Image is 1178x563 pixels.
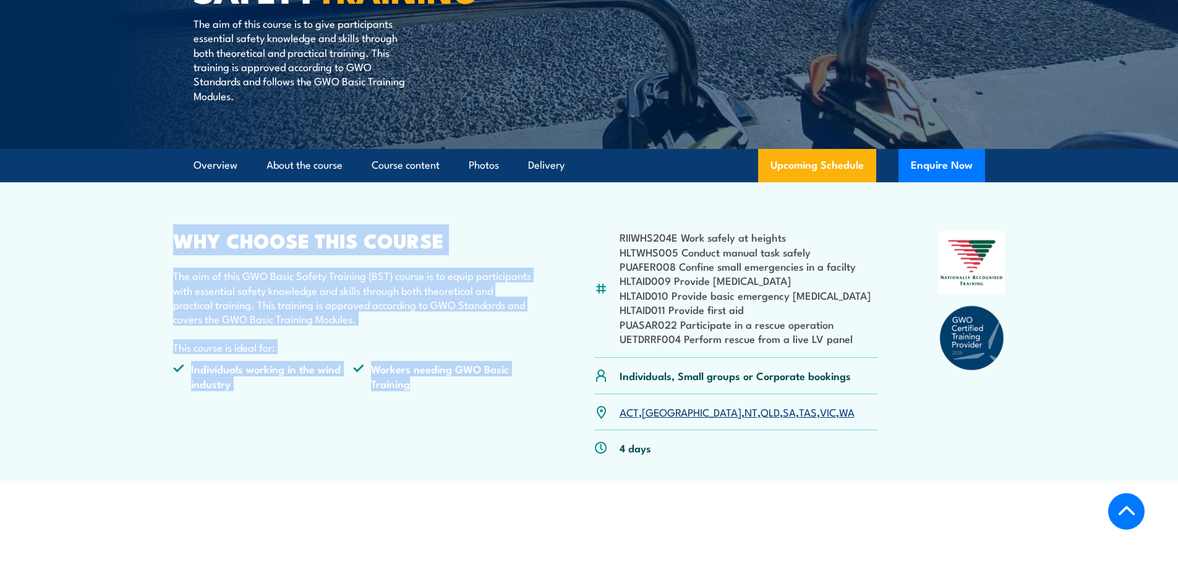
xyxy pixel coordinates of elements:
[372,149,440,182] a: Course content
[620,273,871,287] li: HLTAID009 Provide [MEDICAL_DATA]
[173,231,534,248] h2: WHY CHOOSE THIS COURSE
[939,231,1005,294] img: Nationally Recognised Training logo.
[620,245,871,259] li: HLTWHS005 Conduct manual task safely
[620,368,851,383] p: Individuals, Small groups or Corporate bookings
[469,149,499,182] a: Photos
[761,404,780,419] a: QLD
[620,317,871,331] li: PUASAR022 Participate in a rescue operation
[620,405,855,419] p: , , , , , , ,
[745,404,758,419] a: NT
[353,362,534,391] li: Workers needing GWO Basic Training
[620,441,651,455] p: 4 days
[620,331,871,345] li: UETDRRF004 Perform rescue from a live LV panel
[267,149,343,182] a: About the course
[820,404,836,419] a: VIC
[839,404,855,419] a: WA
[799,404,817,419] a: TAS
[898,149,985,182] button: Enquire Now
[620,288,871,302] li: HLTAID010 Provide basic emergency [MEDICAL_DATA]
[620,259,871,273] li: PUAFER008 Confine small emergencies in a facilty
[620,302,871,316] li: HLTAID011 Provide first aid
[620,230,871,244] li: RIIWHS204E Work safely at heights
[642,404,741,419] a: [GEOGRAPHIC_DATA]
[173,362,354,391] li: Individuals working in the wind industry
[173,340,534,354] p: This course is ideal for:
[194,149,237,182] a: Overview
[783,404,796,419] a: SA
[758,149,876,182] a: Upcoming Schedule
[620,404,639,419] a: ACT
[939,305,1005,371] img: GWO_badge_2025-a
[194,16,419,103] p: The aim of this course is to give participants essential safety knowledge and skills through both...
[528,149,565,182] a: Delivery
[173,268,534,326] p: The aim of this GWO Basic Safety Training (BST) course is to equip participants with essential sa...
